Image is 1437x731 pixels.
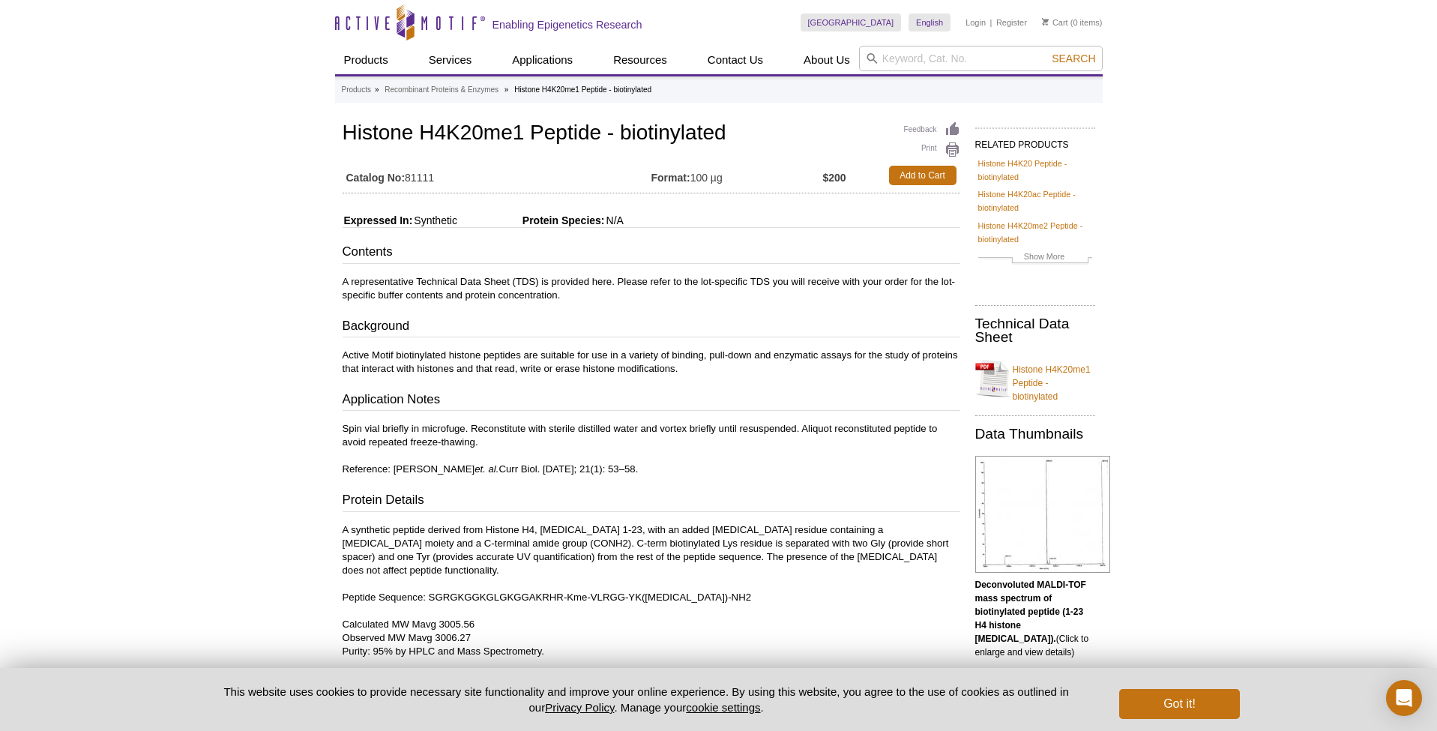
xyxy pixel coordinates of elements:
a: Histone H4K20me1 Peptide - biotinylated [975,354,1095,403]
a: Histone H4K20ac Peptide - biotinylated [978,187,1092,214]
a: Feedback [904,121,960,138]
a: Histone H4K20 Peptide - biotinylated [978,157,1092,184]
p: Active Motif biotinylated histone peptides are suitable for use in a variety of binding, pull-dow... [343,349,960,376]
strong: Catalog No: [346,171,406,184]
a: About Us [795,46,859,74]
a: Resources [604,46,676,74]
img: Your Cart [1042,18,1049,25]
h2: Enabling Epigenetics Research [492,18,642,31]
a: Add to Cart [889,166,957,185]
strong: Format: [651,171,690,184]
h1: Histone H4K20me1 Peptide - biotinylated [343,121,960,147]
h2: Data Thumbnails [975,427,1095,441]
h3: Application Notes [343,391,960,412]
span: Expressed In: [343,214,413,226]
td: 100 µg [651,162,823,189]
li: | [990,13,992,31]
li: (0 items) [1042,13,1103,31]
input: Keyword, Cat. No. [859,46,1103,71]
p: (Click to enlarge and view details) [975,578,1095,659]
li: » [504,85,509,94]
b: Deconvoluted MALDI-TOF mass spectrum of biotinylated peptide (1-23 H4 histone [MEDICAL_DATA]). [975,580,1086,644]
a: [GEOGRAPHIC_DATA] [801,13,902,31]
p: A synthetic peptide derived from Histone H4, [MEDICAL_DATA] 1-23, with an added [MEDICAL_DATA] re... [343,523,960,658]
h2: RELATED PRODUCTS [975,127,1095,154]
a: Products [335,46,397,74]
i: et. al. [475,463,498,475]
h3: Background [343,317,960,338]
p: Spin vial briefly in microfuge. Reconstitute with sterile distilled water and vortex briefly unti... [343,422,960,476]
li: Histone H4K20me1 Peptide - biotinylated [514,85,651,94]
strong: $200 [822,171,846,184]
a: Cart [1042,17,1068,28]
span: Protein Species: [460,214,605,226]
a: Applications [503,46,582,74]
button: cookie settings [686,701,760,714]
a: Products [342,83,371,97]
h3: Contents [343,243,960,264]
h3: Protein Details [343,491,960,512]
span: Search [1052,52,1095,64]
a: Recombinant Proteins & Enzymes [385,83,498,97]
a: Login [965,17,986,28]
a: Privacy Policy [545,701,614,714]
a: Histone H4K20me2 Peptide - biotinylated [978,219,1092,246]
p: A representative Technical Data Sheet (TDS) is provided here. Please refer to the lot-specific TD... [343,275,960,302]
a: Show More [978,250,1092,267]
div: Open Intercom Messenger [1386,680,1422,716]
a: Register [996,17,1027,28]
a: Contact Us [699,46,772,74]
h2: Technical Data Sheet [975,317,1095,344]
p: This website uses cookies to provide necessary site functionality and improve your online experie... [198,684,1095,715]
a: Print [904,142,960,158]
button: Got it! [1119,689,1239,719]
span: Synthetic [412,214,457,226]
a: English [909,13,951,31]
a: Services [420,46,481,74]
li: » [375,85,379,94]
td: 81111 [343,162,651,189]
span: N/A [605,214,624,226]
button: Search [1047,52,1100,65]
img: Deconvoluted MALDI-TOF mass spectrum of biotinylated peptide (1-23 H4 histone amino acids) [975,456,1110,573]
